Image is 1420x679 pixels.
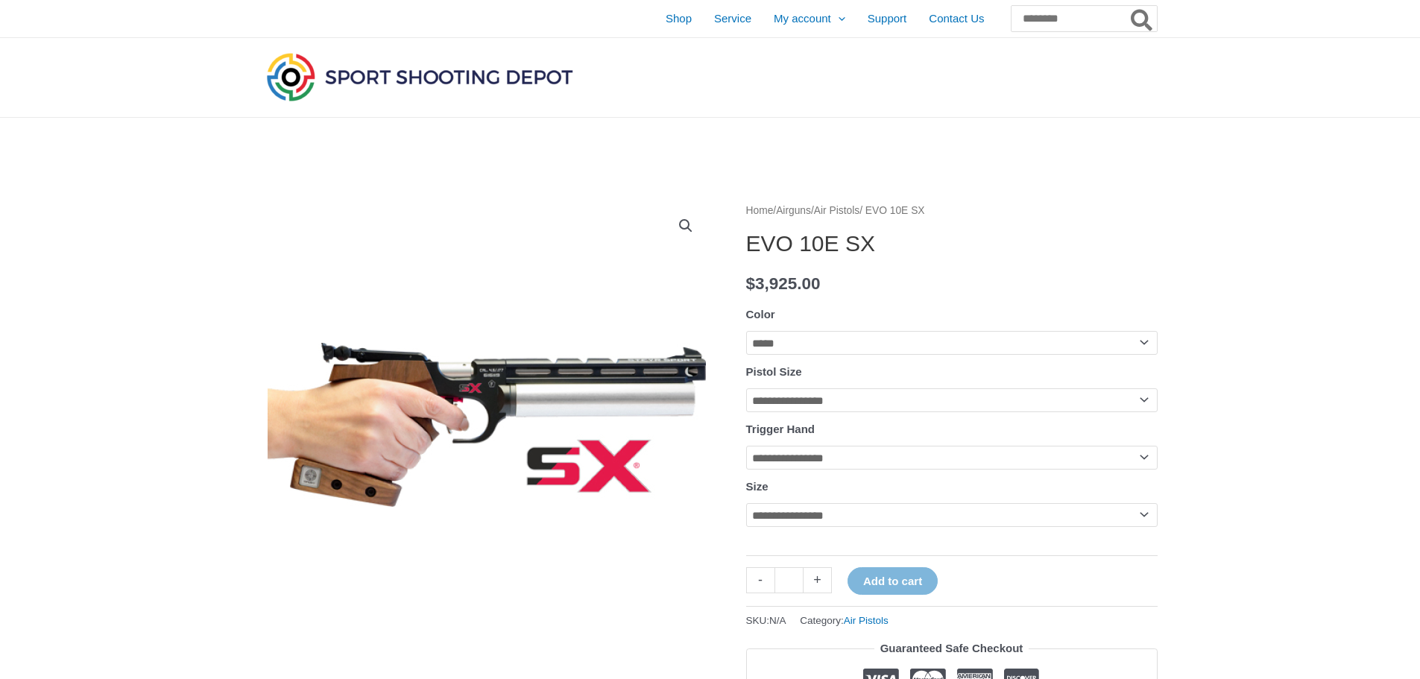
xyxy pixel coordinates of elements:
[1128,6,1157,31] button: Search
[814,205,859,216] a: Air Pistols
[672,212,699,239] a: View full-screen image gallery
[746,480,769,493] label: Size
[774,567,804,593] input: Product quantity
[746,308,775,320] label: Color
[746,205,774,216] a: Home
[746,274,756,293] span: $
[769,615,786,626] span: N/A
[776,205,811,216] a: Airguns
[746,423,815,435] label: Trigger Hand
[800,611,889,630] span: Category:
[746,274,821,293] bdi: 3,925.00
[746,611,786,630] span: SKU:
[746,567,774,593] a: -
[746,365,802,378] label: Pistol Size
[844,615,889,626] a: Air Pistols
[746,201,1158,221] nav: Breadcrumb
[874,638,1029,659] legend: Guaranteed Safe Checkout
[804,567,832,593] a: +
[746,230,1158,257] h1: EVO 10E SX
[263,201,710,648] img: EVO 10E SX
[848,567,938,595] button: Add to cart
[263,49,576,104] img: Sport Shooting Depot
